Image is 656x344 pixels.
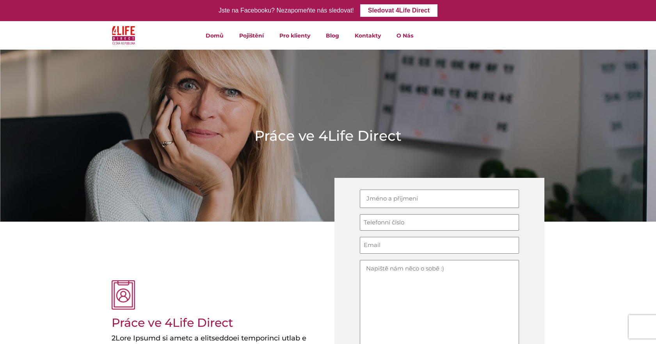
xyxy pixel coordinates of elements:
a: Blog [318,21,347,50]
a: Domů [198,21,231,50]
a: Sledovat 4Life Direct [360,4,437,17]
h1: Práce ve 4Life Direct [254,126,402,145]
input: Email [360,237,519,254]
input: Telefonní číslo [360,214,519,231]
a: Kontakty [347,21,389,50]
img: 4Life Direct Česká republika logo [112,24,135,47]
h2: Práce ve 4Life Direct [112,316,280,330]
img: osobní profil růžová ikona [112,280,135,310]
input: Jméno a příjmení [360,190,519,208]
div: Jste na Facebooku? Nezapomeňte nás sledovat! [219,5,354,16]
